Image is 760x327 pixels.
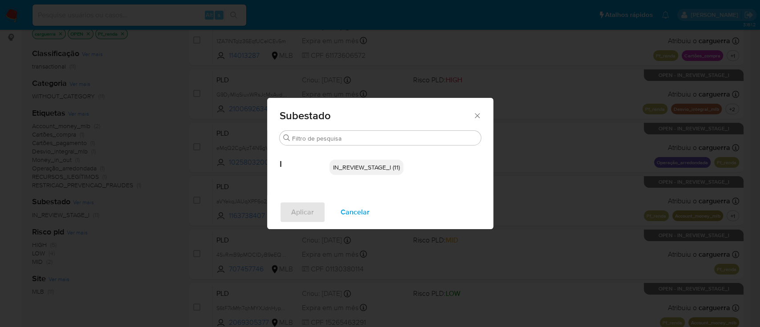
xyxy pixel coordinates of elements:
button: Buscar [283,134,290,141]
button: Cancelar [329,202,381,223]
button: Fechar [473,111,481,119]
span: IN_REVIEW_STAGE_I (11) [333,163,400,172]
span: Cancelar [341,202,370,222]
div: IN_REVIEW_STAGE_I (11) [329,160,403,175]
span: Subestado [280,110,473,121]
span: I [280,145,329,170]
input: Filtro de pesquisa [292,134,477,142]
